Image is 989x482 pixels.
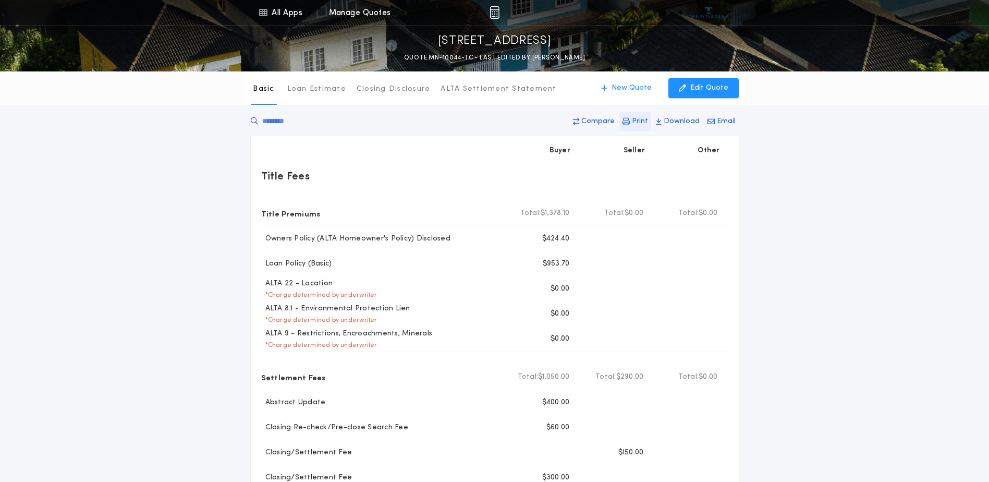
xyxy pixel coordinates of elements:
[664,116,700,127] p: Download
[261,259,332,269] p: Loan Policy (Basic)
[616,372,644,382] span: $290.00
[678,372,699,382] b: Total:
[357,84,431,94] p: Closing Disclosure
[619,112,651,131] button: Print
[520,208,541,219] b: Total:
[261,279,333,289] p: ALTA 22 - Location
[404,53,585,63] p: QUOTE MN-10044-TC - LAST EDITED BY [PERSON_NAME]
[253,84,274,94] p: Basic
[542,234,570,244] p: $424.40
[261,341,377,350] p: * Charge determined by underwriter
[541,208,569,219] span: $1,378.10
[261,234,450,244] p: Owners Policy (ALTA Homeowner's Policy) Disclosed
[546,423,570,433] p: $60.00
[261,448,352,458] p: Closing/Settlement Fee
[490,6,499,19] img: img
[550,146,570,156] p: Buyer
[689,7,728,18] img: vs-icon
[624,146,645,156] p: Seller
[591,78,662,98] button: New Quote
[625,208,643,219] span: $0.00
[261,423,408,433] p: Closing Re-check/Pre-close Search Fee
[261,316,377,324] p: * Charge determined by underwriter
[551,334,569,344] p: $0.00
[612,83,652,93] p: New Quote
[287,84,346,94] p: Loan Estimate
[618,448,644,458] p: $150.00
[261,291,377,299] p: * Charge determined by underwriter
[690,83,728,93] p: Edit Quote
[704,112,739,131] button: Email
[543,259,570,269] p: $953.70
[632,116,648,127] p: Print
[542,397,570,408] p: $400.00
[699,208,717,219] span: $0.00
[570,112,618,131] button: Compare
[653,112,703,131] button: Download
[538,372,569,382] span: $1,050.00
[261,397,326,408] p: Abstract Update
[717,116,736,127] p: Email
[699,372,717,382] span: $0.00
[261,369,326,385] p: Settlement Fees
[551,284,569,294] p: $0.00
[261,205,321,222] p: Title Premiums
[518,372,539,382] b: Total:
[604,208,625,219] b: Total:
[595,372,616,382] b: Total:
[261,329,433,339] p: ALTA 9 - Restrictions, Encroachments, Minerals
[668,78,739,98] button: Edit Quote
[438,33,552,50] p: [STREET_ADDRESS]
[581,116,615,127] p: Compare
[698,146,719,156] p: Other
[678,208,699,219] b: Total:
[551,309,569,319] p: $0.00
[441,84,556,94] p: ALTA Settlement Statement
[261,304,410,314] p: ALTA 8.1 - Environmental Protection Lien
[261,167,310,184] p: Title Fees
